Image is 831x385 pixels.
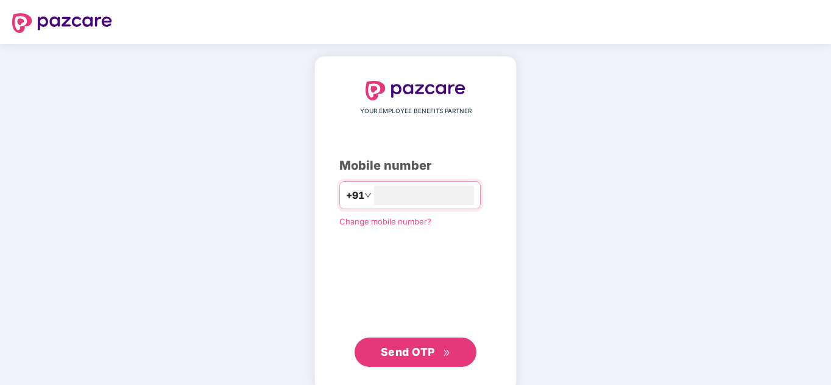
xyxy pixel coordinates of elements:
span: YOUR EMPLOYEE BENEFITS PARTNER [360,106,472,116]
img: logo [12,13,112,33]
button: Send OTPdouble-right [355,338,476,367]
span: Send OTP [381,345,435,358]
div: Mobile number [339,156,492,175]
img: logo [366,81,465,100]
span: down [364,192,372,199]
span: double-right [443,349,451,357]
a: Change mobile number? [339,217,431,226]
span: +91 [346,188,364,203]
